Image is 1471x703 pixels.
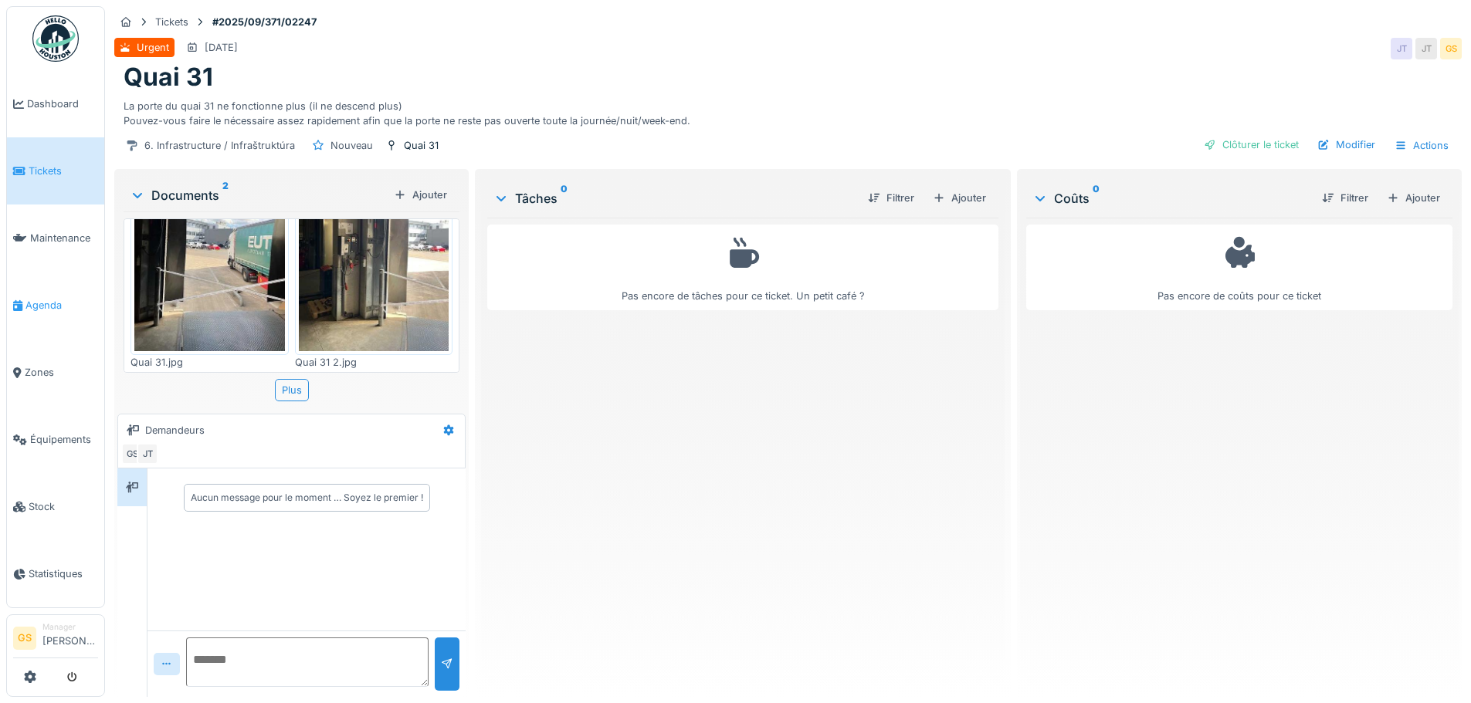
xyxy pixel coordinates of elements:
[30,231,98,245] span: Maintenance
[155,15,188,29] div: Tickets
[205,40,238,55] div: [DATE]
[862,188,920,208] div: Filtrer
[124,93,1452,128] div: La porte du quai 31 ne fonctionne plus (il ne descend plus) Pouvez-vous faire le nécessaire assez...
[7,70,104,137] a: Dashboard
[25,365,98,380] span: Zones
[1093,189,1100,208] sup: 0
[191,491,423,505] div: Aucun message pour le moment … Soyez le premier !
[1415,38,1437,59] div: JT
[25,298,98,313] span: Agenda
[1311,134,1381,155] div: Modifier
[29,566,98,581] span: Statistiques
[27,96,98,111] span: Dashboard
[130,355,289,370] div: Quai 31.jpg
[42,621,98,633] div: Manager
[275,379,309,401] div: Plus
[388,184,453,205] div: Ajouter
[561,189,568,208] sup: 0
[7,339,104,406] a: Zones
[7,406,104,473] a: Équipements
[404,138,439,153] div: Quai 31
[493,189,855,208] div: Tâches
[145,423,205,438] div: Demandeurs
[13,621,98,658] a: GS Manager[PERSON_NAME]
[7,473,104,540] a: Stock
[124,63,213,92] h1: Quai 31
[1391,38,1412,59] div: JT
[7,272,104,339] a: Agenda
[121,443,143,465] div: GS
[330,138,373,153] div: Nouveau
[137,443,158,465] div: JT
[1388,134,1456,157] div: Actions
[295,355,453,370] div: Quai 31 2.jpg
[7,540,104,607] a: Statistiques
[30,432,98,447] span: Équipements
[137,40,169,55] div: Urgent
[7,204,104,272] a: Maintenance
[42,621,98,654] li: [PERSON_NAME]
[299,150,449,350] img: wfktcoko3s6ap3b7vfd9ualbgeb0
[29,164,98,178] span: Tickets
[1032,189,1310,208] div: Coûts
[497,232,988,303] div: Pas encore de tâches pour ce ticket. Un petit café ?
[1440,38,1462,59] div: GS
[1198,134,1305,155] div: Clôturer le ticket
[7,137,104,204] a: Tickets
[144,138,295,153] div: 6. Infrastructure / Infraštruktúra
[13,627,36,650] li: GS
[29,499,98,514] span: Stock
[222,186,229,204] sup: 2
[134,150,285,350] img: 92bu0nmck4blv3fkk8gmfgqxzr1f
[1381,188,1446,208] div: Ajouter
[206,15,323,29] strong: #2025/09/371/02247
[927,188,992,208] div: Ajouter
[32,15,79,62] img: Badge_color-CXgf-gQk.svg
[1316,188,1374,208] div: Filtrer
[1036,232,1442,303] div: Pas encore de coûts pour ce ticket
[130,186,388,204] div: Documents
